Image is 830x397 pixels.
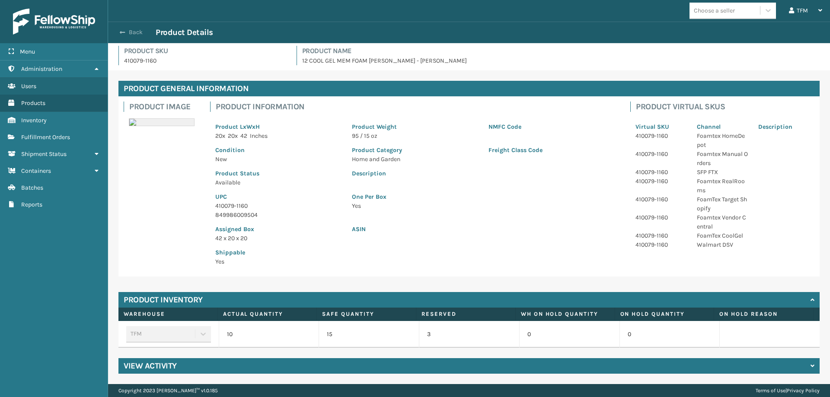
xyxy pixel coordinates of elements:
p: Foamtex Manual Orders [697,149,748,168]
p: 410079-1160 [215,201,342,210]
p: Foamtex Vendor Central [697,213,748,231]
p: 410079-1160 [635,168,686,177]
span: 20 x [228,132,238,140]
p: New [215,155,342,164]
span: Administration [21,65,62,73]
p: 12 COOL GEL MEM FOAM [PERSON_NAME] - [PERSON_NAME] [302,56,820,65]
span: Inventory [21,117,47,124]
p: Foamtex RealRooms [697,177,748,195]
label: Warehouse [124,310,212,318]
span: Reports [21,201,42,208]
p: Foamtex HomeDepot [697,131,748,149]
p: Walmart DSV [697,240,748,249]
td: 0 [619,321,720,348]
div: Choose a seller [694,6,735,15]
a: Terms of Use [756,387,785,394]
span: Inches [250,132,268,140]
a: Privacy Policy [787,387,820,394]
span: 95 / 15 oz [352,132,377,140]
h4: Product Image [129,102,200,112]
p: UPC [215,192,342,201]
img: logo [13,9,95,35]
span: 42 [240,132,247,140]
p: 410079-1160 [635,131,686,140]
label: Actual Quantity [223,310,312,318]
h4: Product SKU [124,46,286,56]
span: Users [21,83,36,90]
p: Shippable [215,248,342,257]
p: Product Status [215,169,342,178]
span: Products [21,99,45,107]
label: Reserved [421,310,510,318]
p: One Per Box [352,192,615,201]
p: Condition [215,146,342,155]
p: Yes [352,201,615,210]
p: ASIN [352,225,615,234]
p: 410079-1160 [635,149,686,159]
div: | [756,384,820,397]
p: Assigned Box [215,225,342,234]
p: 42 x 20 x 20 [215,234,342,243]
span: 20 x [215,132,225,140]
p: 849986009504 [215,210,342,219]
p: SFP FTX [697,168,748,177]
p: Yes [215,257,342,266]
p: NMFC Code [488,122,615,131]
p: 410079-1160 [635,231,686,240]
p: FoamTex CoolGel [697,231,748,240]
p: Freight Class Code [488,146,615,155]
p: 410079-1160 [124,56,286,65]
label: On Hold Reason [719,310,808,318]
img: 51104088640_40f294f443_o-scaled-700x700.jpg [129,118,195,126]
p: Product Weight [352,122,478,131]
td: 10 [219,321,319,348]
button: Back [116,29,156,36]
p: Description [758,122,809,131]
h4: Product Information [216,102,620,112]
h4: View Activity [124,361,177,371]
p: Available [215,178,342,187]
h4: Product Inventory [124,295,203,305]
p: Product Category [352,146,478,155]
span: Batches [21,184,43,191]
p: 410079-1160 [635,213,686,222]
p: 3 [427,330,511,339]
td: 15 [319,321,419,348]
p: Virtual SKU [635,122,686,131]
p: Home and Garden [352,155,478,164]
p: 410079-1160 [635,240,686,249]
p: Copyright 2023 [PERSON_NAME]™ v 1.0.185 [118,384,218,397]
span: Fulfillment Orders [21,133,70,141]
span: Containers [21,167,51,175]
label: On Hold Quantity [620,310,709,318]
p: 410079-1160 [635,195,686,204]
h4: Product General Information [118,81,820,96]
span: Shipment Status [21,150,67,158]
h4: Product Name [302,46,820,56]
p: Description [352,169,615,178]
label: WH On hold quantity [521,310,610,318]
p: FoamTex Target Shopify [697,195,748,213]
h4: Product Virtual SKUs [636,102,814,112]
span: Menu [20,48,35,55]
label: Safe Quantity [322,310,411,318]
p: Product LxWxH [215,122,342,131]
h3: Product Details [156,27,213,38]
p: 410079-1160 [635,177,686,186]
td: 0 [519,321,619,348]
p: Channel [697,122,748,131]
